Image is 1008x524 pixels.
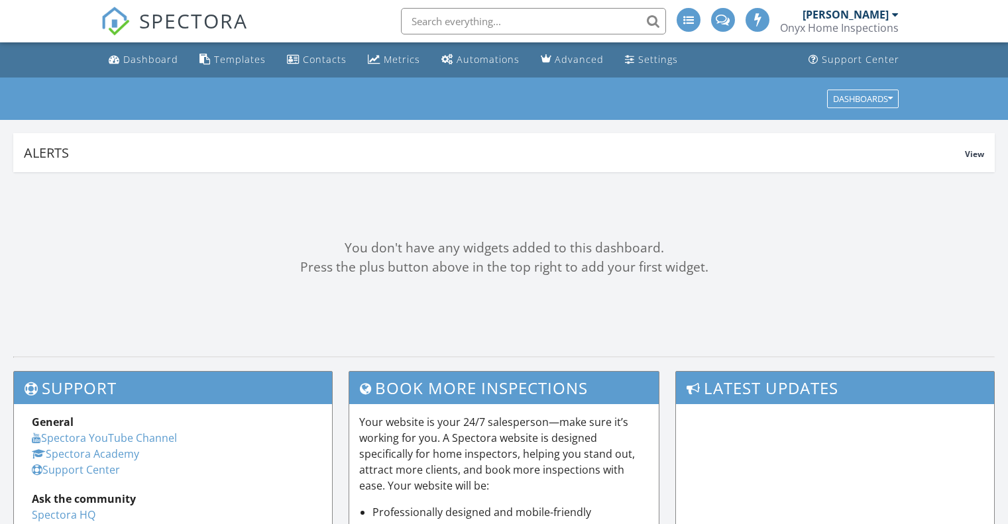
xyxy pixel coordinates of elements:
[214,53,266,66] div: Templates
[833,94,893,103] div: Dashboards
[24,144,965,162] div: Alerts
[32,431,177,445] a: Spectora YouTube Channel
[535,48,609,72] a: Advanced
[32,415,74,429] strong: General
[32,507,95,522] a: Spectora HQ
[32,491,314,507] div: Ask the community
[101,7,130,36] img: The Best Home Inspection Software - Spectora
[303,53,347,66] div: Contacts
[101,18,248,46] a: SPECTORA
[401,8,666,34] input: Search everything...
[638,53,678,66] div: Settings
[282,48,352,72] a: Contacts
[803,8,889,21] div: [PERSON_NAME]
[359,414,649,494] p: Your website is your 24/7 salesperson—make sure it’s working for you. A Spectora website is desig...
[803,48,905,72] a: Support Center
[676,372,994,404] h3: Latest Updates
[123,53,178,66] div: Dashboard
[620,48,683,72] a: Settings
[32,446,139,461] a: Spectora Academy
[384,53,420,66] div: Metrics
[139,7,248,34] span: SPECTORA
[555,53,604,66] div: Advanced
[349,372,659,404] h3: Book More Inspections
[13,238,995,258] div: You don't have any widgets added to this dashboard.
[103,48,184,72] a: Dashboard
[13,258,995,277] div: Press the plus button above in the top right to add your first widget.
[363,48,425,72] a: Metrics
[194,48,271,72] a: Templates
[14,372,332,404] h3: Support
[372,504,649,520] li: Professionally designed and mobile-friendly
[436,48,525,72] a: Automations (Basic)
[822,53,899,66] div: Support Center
[457,53,520,66] div: Automations
[827,89,899,108] button: Dashboards
[965,148,984,160] span: View
[32,462,120,477] a: Support Center
[780,21,899,34] div: Onyx Home Inspections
